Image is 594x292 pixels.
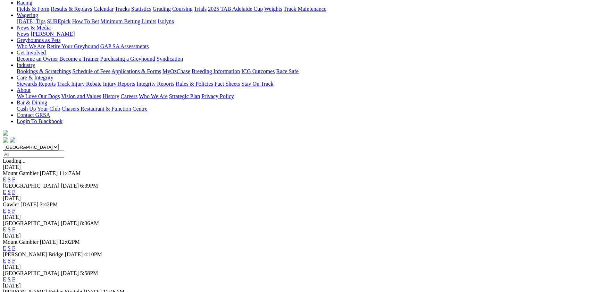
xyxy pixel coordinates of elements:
[17,87,31,93] a: About
[17,106,60,112] a: Cash Up Your Club
[17,75,53,80] a: Care & Integrity
[131,6,151,12] a: Statistics
[3,214,591,220] div: [DATE]
[61,220,79,226] span: [DATE]
[17,93,591,100] div: About
[103,81,135,87] a: Injury Reports
[3,201,19,207] span: Gawler
[17,37,60,43] a: Greyhounds as Pets
[17,68,591,75] div: Industry
[3,283,591,289] div: [DATE]
[65,251,83,257] span: [DATE]
[3,158,25,164] span: Loading...
[3,264,591,270] div: [DATE]
[17,112,50,118] a: Contact GRSA
[12,258,15,264] a: F
[8,226,11,232] a: S
[120,93,137,99] a: Careers
[40,201,58,207] span: 3:42PM
[264,6,282,12] a: Weights
[3,208,6,214] a: E
[61,270,79,276] span: [DATE]
[57,81,101,87] a: Track Injury Rebate
[17,6,49,12] a: Fields & Form
[80,183,98,189] span: 6:39PM
[17,56,591,62] div: Get Involved
[3,177,6,182] a: E
[80,270,98,276] span: 5:58PM
[8,245,11,251] a: S
[201,93,234,99] a: Privacy Policy
[192,68,240,74] a: Breeding Information
[59,170,81,176] span: 11:47AM
[17,43,591,50] div: Greyhounds as Pets
[17,93,60,99] a: We Love Our Dogs
[8,258,11,264] a: S
[284,6,326,12] a: Track Maintenance
[61,183,79,189] span: [DATE]
[100,56,155,62] a: Purchasing a Greyhound
[3,245,6,251] a: E
[153,6,171,12] a: Grading
[100,43,149,49] a: GAP SA Assessments
[17,12,38,18] a: Wagering
[17,118,62,124] a: Login To Blackbook
[20,201,39,207] span: [DATE]
[17,6,591,12] div: Racing
[139,93,168,99] a: Who We Are
[17,25,51,31] a: News & Media
[17,56,58,62] a: Become an Owner
[176,81,213,87] a: Rules & Policies
[158,18,174,24] a: Isolynx
[8,189,11,195] a: S
[61,106,147,112] a: Chasers Restaurant & Function Centre
[59,239,80,245] span: 12:02PM
[59,56,99,62] a: Become a Trainer
[12,276,15,282] a: F
[17,18,45,24] a: [DATE] Tips
[3,151,64,158] input: Select date
[72,68,110,74] a: Schedule of Fees
[3,189,6,195] a: E
[40,170,58,176] span: [DATE]
[40,239,58,245] span: [DATE]
[3,233,591,239] div: [DATE]
[17,43,45,49] a: Who We Are
[115,6,130,12] a: Tracks
[17,68,71,74] a: Bookings & Scratchings
[17,106,591,112] div: Bar & Dining
[17,31,29,37] a: News
[8,208,11,214] a: S
[3,137,8,143] img: facebook.svg
[17,81,56,87] a: Stewards Reports
[10,137,15,143] img: twitter.svg
[17,31,591,37] div: News & Media
[3,170,39,176] span: Mount Gambier
[31,31,75,37] a: [PERSON_NAME]
[17,62,35,68] a: Industry
[3,226,6,232] a: E
[100,18,156,24] a: Minimum Betting Limits
[12,208,15,214] a: F
[8,177,11,182] a: S
[276,68,298,74] a: Race Safe
[194,6,207,12] a: Trials
[162,68,190,74] a: MyOzChase
[17,81,591,87] div: Care & Integrity
[157,56,183,62] a: Syndication
[12,245,15,251] a: F
[3,183,59,189] span: [GEOGRAPHIC_DATA]
[72,18,99,24] a: How To Bet
[12,226,15,232] a: F
[47,43,99,49] a: Retire Your Greyhound
[17,50,46,55] a: Get Involved
[241,68,275,74] a: ICG Outcomes
[102,93,119,99] a: History
[172,6,193,12] a: Coursing
[12,177,15,182] a: F
[17,18,591,25] div: Wagering
[3,239,39,245] span: Mount Gambier
[47,18,70,24] a: SUREpick
[3,276,6,282] a: E
[3,270,59,276] span: [GEOGRAPHIC_DATA]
